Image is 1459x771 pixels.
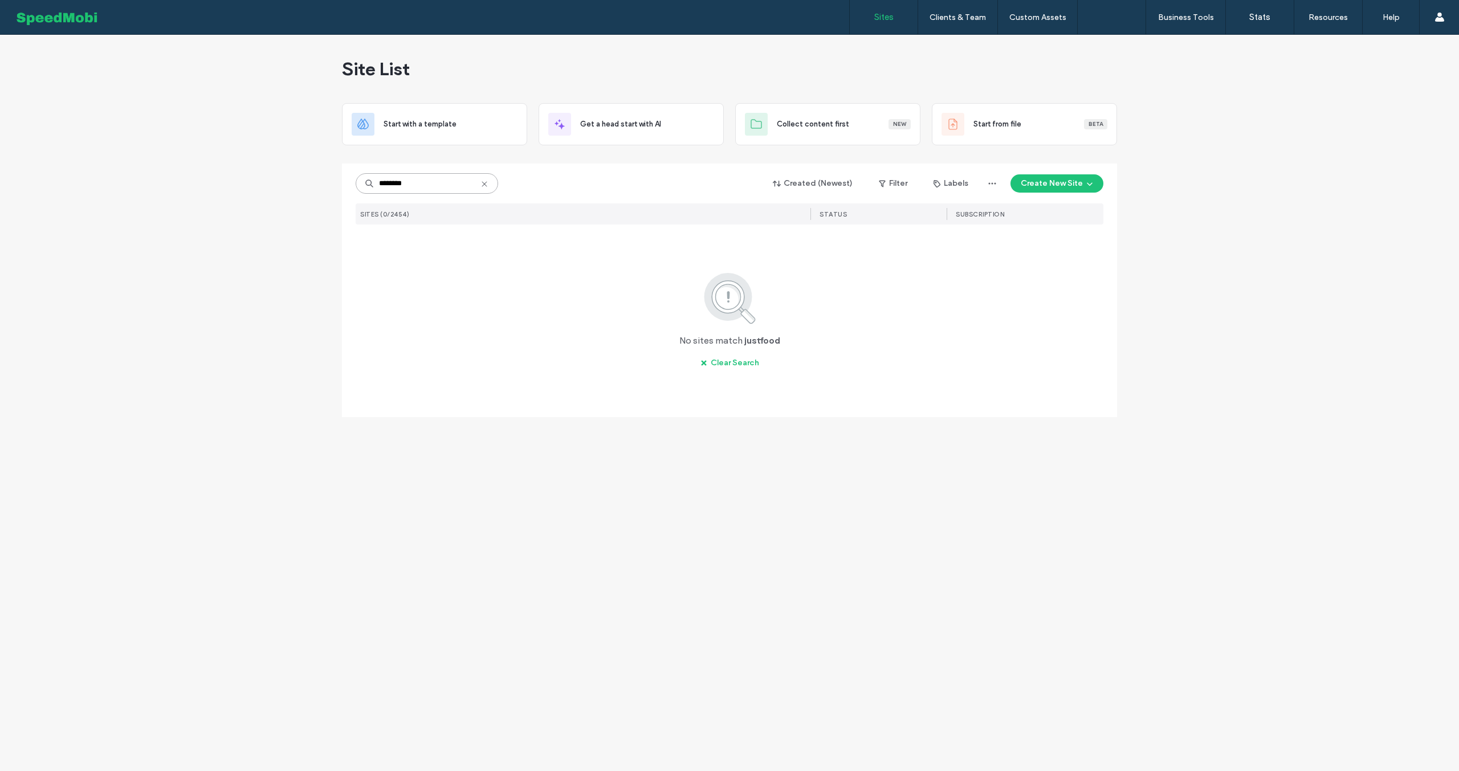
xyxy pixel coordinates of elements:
div: New [889,119,911,129]
button: Created (Newest) [763,174,863,193]
span: Start with a template [384,119,457,130]
span: SUBSCRIPTION [956,210,1004,218]
label: Business Tools [1158,13,1214,22]
label: Help [1383,13,1400,22]
label: Resources [1309,13,1348,22]
span: Site List [342,58,410,80]
span: SITES (0/2454) [360,210,409,218]
img: search.svg [688,271,771,325]
label: White Label [1090,13,1134,22]
button: Labels [923,174,979,193]
button: Create New Site [1010,174,1103,193]
span: No sites match [679,334,743,347]
div: Get a head start with AI [539,103,724,145]
label: Custom Assets [1009,13,1066,22]
span: Get a head start with AI [580,119,661,130]
button: Filter [867,174,919,193]
label: Stats [1249,12,1270,22]
label: Sites [874,12,894,22]
span: Help [26,8,50,18]
span: justfood [744,334,780,347]
span: Start from file [973,119,1021,130]
div: Start from fileBeta [932,103,1117,145]
div: Beta [1084,119,1107,129]
span: Collect content first [777,119,849,130]
span: STATUS [820,210,847,218]
div: Collect content firstNew [735,103,920,145]
button: Clear Search [690,354,769,372]
div: Start with a template [342,103,527,145]
label: Clients & Team [930,13,986,22]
